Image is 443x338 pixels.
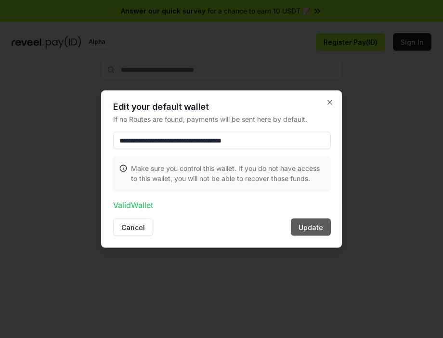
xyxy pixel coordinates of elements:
[113,103,331,111] h2: Edit your default wallet
[113,114,331,124] p: If no Routes are found, payments will be sent here by default.
[113,219,153,236] button: Cancel
[113,199,331,211] p: Valid Wallet
[131,163,325,183] p: Make sure you control this wallet. If you do not have access to this wallet, you will not be able...
[291,219,331,236] button: Update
